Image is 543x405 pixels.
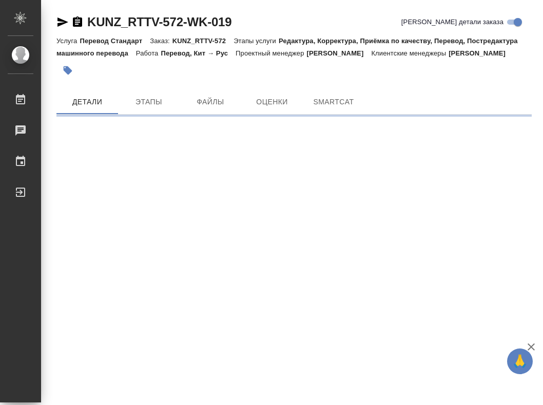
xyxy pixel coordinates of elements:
[150,37,172,45] p: Заказ:
[63,96,112,108] span: Детали
[401,17,503,27] span: [PERSON_NAME] детали заказа
[136,49,161,57] p: Работа
[161,49,236,57] p: Перевод, Кит → Рус
[80,37,150,45] p: Перевод Стандарт
[307,49,372,57] p: [PERSON_NAME]
[247,96,297,108] span: Оценки
[449,49,513,57] p: [PERSON_NAME]
[371,49,449,57] p: Клиентские менеджеры
[56,37,518,57] p: Редактура, Корректура, Приёмка по качеству, Перевод, Постредактура машинного перевода
[172,37,234,45] p: KUNZ_RTTV-572
[507,348,533,374] button: 🙏
[56,16,69,28] button: Скопировать ссылку для ЯМессенджера
[236,49,306,57] p: Проектный менеджер
[56,37,80,45] p: Услуга
[511,351,529,372] span: 🙏
[56,59,79,82] button: Добавить тэг
[87,15,231,29] a: KUNZ_RTTV-572-WK-019
[234,37,279,45] p: Этапы услуги
[71,16,84,28] button: Скопировать ссылку
[309,96,358,108] span: SmartCat
[186,96,235,108] span: Файлы
[124,96,173,108] span: Этапы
